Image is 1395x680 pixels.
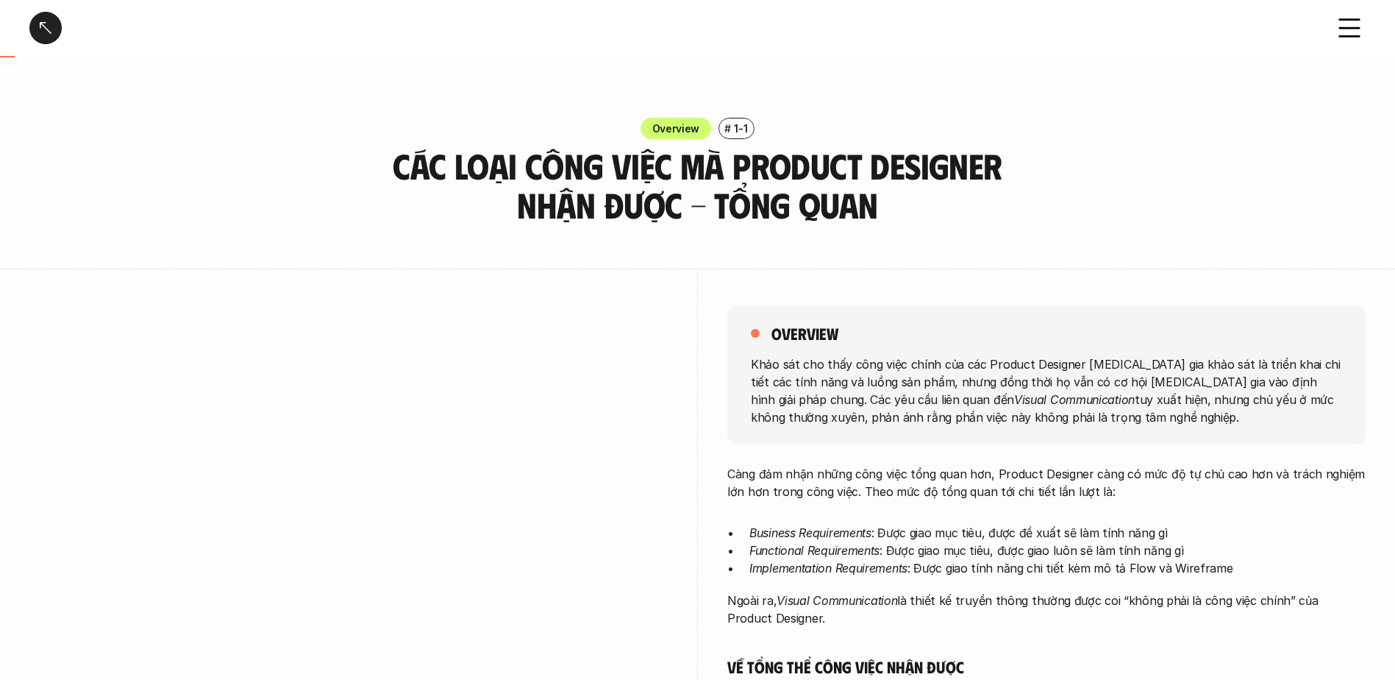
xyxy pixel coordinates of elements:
h5: Về tổng thể công việc nhận được [727,656,1366,677]
em: Implementation Requirements [749,561,907,575]
h3: Các loại công việc mà Product Designer nhận được - Tổng quan [385,146,1010,224]
p: Overview [652,121,700,136]
em: Visual Communication [777,593,897,608]
em: Functional Requirements [749,543,880,558]
p: 1-1 [734,121,747,136]
p: : Được giao mục tiêu, được giao luôn sẽ làm tính năng gì [749,542,1366,559]
h5: overview [771,323,838,344]
h6: # [724,123,731,134]
p: : Được giao tính năng chi tiết kèm mô tả Flow và Wireframe [749,559,1366,577]
p: Càng đảm nhận những công việc tổng quan hơn, Product Designer càng có mức độ tự chủ cao hơn và tr... [727,465,1366,500]
em: Business Requirements [749,525,871,540]
em: Visual Communication [1014,392,1135,406]
p: Ngoài ra, là thiết kế truyền thông thường được coi “không phải là công việc chính” của Product De... [727,592,1366,627]
p: : Được giao mục tiêu, được đề xuất sẽ làm tính năng gì [749,524,1366,542]
p: Khảo sát cho thấy công việc chính của các Product Designer [MEDICAL_DATA] gia khảo sát là triển k... [751,355,1342,425]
